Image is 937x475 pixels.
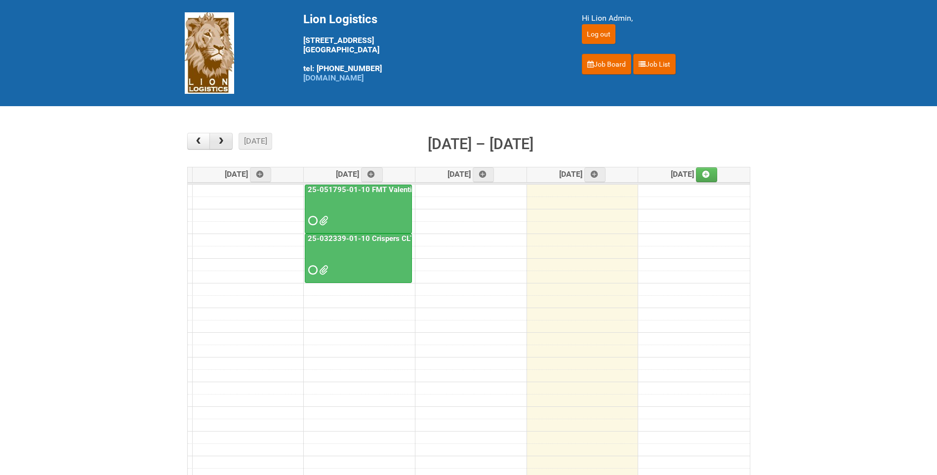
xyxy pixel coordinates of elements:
span: [DATE] [225,169,272,179]
div: [STREET_ADDRESS] [GEOGRAPHIC_DATA] tel: [PHONE_NUMBER] [303,12,557,82]
span: Lion Logistics [303,12,377,26]
span: MDN_REV (2) 25-051795-01-10 LEFTOVERS.xlsx FMT Masculine Sites (002)_REV.xlsx MDN_REV (2) 25-0517... [319,217,326,224]
a: Add an event [696,167,718,182]
a: 25-051795-01-10 FMT Valentino Masc US CLT [306,185,468,194]
a: 25-051795-01-10 FMT Valentino Masc US CLT [305,185,412,234]
a: Add an event [584,167,606,182]
a: Add an event [473,167,494,182]
a: 25-032339-01-10 Crispers CLT + Online CPT - Client Mailing [306,234,514,243]
span: Crisp.jpg 25-032339-01-10 Crispers LION FORMS MOR_2nd Mailing.xlsx 25-032339-01_LABELS_Client Mai... [319,267,326,274]
span: Requested [308,267,315,274]
a: Job Board [582,54,631,75]
img: Lion Logistics [185,12,234,94]
span: [DATE] [336,169,383,179]
a: Add an event [361,167,383,182]
div: Hi Lion Admin, [582,12,753,24]
a: Add an event [250,167,272,182]
a: 25-032339-01-10 Crispers CLT + Online CPT - Client Mailing [305,234,412,283]
span: Requested [308,217,315,224]
a: Job List [633,54,676,75]
a: [DOMAIN_NAME] [303,73,364,82]
span: [DATE] [448,169,494,179]
span: [DATE] [671,169,718,179]
span: [DATE] [559,169,606,179]
a: Lion Logistics [185,48,234,57]
h2: [DATE] – [DATE] [428,133,533,156]
input: Log out [582,24,615,44]
button: [DATE] [239,133,272,150]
